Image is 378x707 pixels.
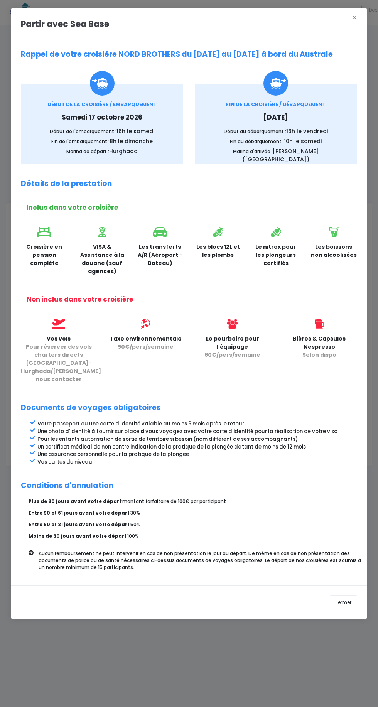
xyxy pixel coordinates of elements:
[21,179,357,188] h2: Détails de la prestation
[310,243,357,259] p: Les boissons non alcoolisées
[199,137,353,145] p: Fin du débarquement :
[282,335,357,359] p: Bières & Capsules Nespresso
[127,533,139,539] span: 100%
[122,498,226,505] span: montant forfaitaire de 100€ par participant
[199,127,353,135] p: Début du débarquement :
[29,533,357,540] p: :
[195,335,270,359] p: Le pourboire pour l'équipage
[140,319,151,329] img: icon_environment.svg
[21,335,96,383] p: Vos vols
[315,319,324,329] img: icon_biere.svg
[329,227,339,237] img: icon_boisson.svg
[153,227,167,237] img: icon_voiture.svg
[21,403,357,412] h2: Documents de voyages obligatoires
[137,243,183,267] p: Les transferts A/R (Aéroport - Bateau)
[29,498,121,505] strong: Plus de 90 jours avant votre départ
[253,243,299,267] p: Le nitrox pour les plongeurs certifiés
[242,147,319,163] span: [PERSON_NAME] ([GEOGRAPHIC_DATA])
[130,510,140,516] span: 30%
[47,101,157,108] span: DÉBUT DE LA CROISIÈRE / EMBARQUEMENT
[21,18,109,30] h5: Partir avec Sea Base
[98,227,106,237] img: icon_visa.svg
[21,343,101,383] span: Pour réserver des vols charters directs [GEOGRAPHIC_DATA]-Hurghada/[PERSON_NAME] nous contacter
[37,428,357,435] li: Une photo d'identité à fournir sur place si vous voyagez avec votre carte d'identité pour la réal...
[204,351,260,359] span: 60€/pers/semaine
[62,113,142,122] span: Samedi 17 octobre 2026
[29,498,357,505] p: :
[25,127,179,135] p: Début de l'embarquement :
[29,521,357,528] p: :
[37,458,357,466] li: Vos cartes de niveau
[29,510,130,516] strong: Entre 90 et 61 jours avant votre départ
[29,510,357,516] p: :
[27,204,357,211] h2: Inclus dans votre croisière
[25,147,179,155] p: Marina de départ :
[286,127,328,135] span: 16h le vendredi
[110,137,153,145] span: 8h le dimanche
[90,71,115,96] img: Icon_embarquement.svg
[29,521,130,528] strong: Entre 60 et 31 jours avant votre départ
[25,137,179,145] p: Fin de l'embarquement :
[109,147,138,155] span: Hurghada
[21,50,357,59] h2: Rappel de votre croisière NORD BROTHERS du [DATE] au [DATE] à bord du Australe
[130,521,140,528] span: 50%
[199,147,353,164] p: Marina d'arrivée :
[29,533,127,539] strong: Moins de 30 jours avant votre départ
[37,227,51,237] img: icon_lit.svg
[284,137,322,145] span: 10h le samedi
[79,243,125,275] p: VISA & Assistance à la douane (sauf agences)
[52,319,65,329] img: icon_vols.svg
[116,127,154,135] span: 16h le samedi
[330,595,357,609] button: Fermer
[37,443,357,451] li: Un certificat médical de non contre indication de la pratique de la plongée datant de moins de 12...
[21,481,357,490] h2: Conditions d'annulation
[271,227,281,237] img: icon_bouteille.svg
[263,71,288,96] img: icon_debarquement.svg
[118,343,174,351] span: 50€/pers/semaine
[213,227,223,237] img: icon_bouteille.svg
[21,243,67,267] p: Croisière en pension complète
[195,243,241,259] p: Les blocs 12L et les plombs
[263,113,288,122] span: [DATE]
[227,319,238,329] img: icon_users@2x.png
[302,351,336,359] span: Selon dispo
[27,295,357,303] h2: Non inclus dans votre croisière
[108,335,183,351] p: Taxe environnementale
[37,420,357,428] li: Votre passeport ou une carte d'identité valable au moins 6 mois après le retour
[39,550,363,571] p: Aucun remboursement ne peut intervenir en cas de non présentation le jour du départ. De même en c...
[347,13,362,22] button: Close
[37,451,357,458] li: Une assurance personnelle pour la pratique de la plongée
[37,435,357,443] li: Pour les enfants autorisation de sortie de territoire si besoin (nom différent de ses accompagnants)
[226,101,326,108] span: FIN DE LA CROISIÈRE / DÉBARQUEMENT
